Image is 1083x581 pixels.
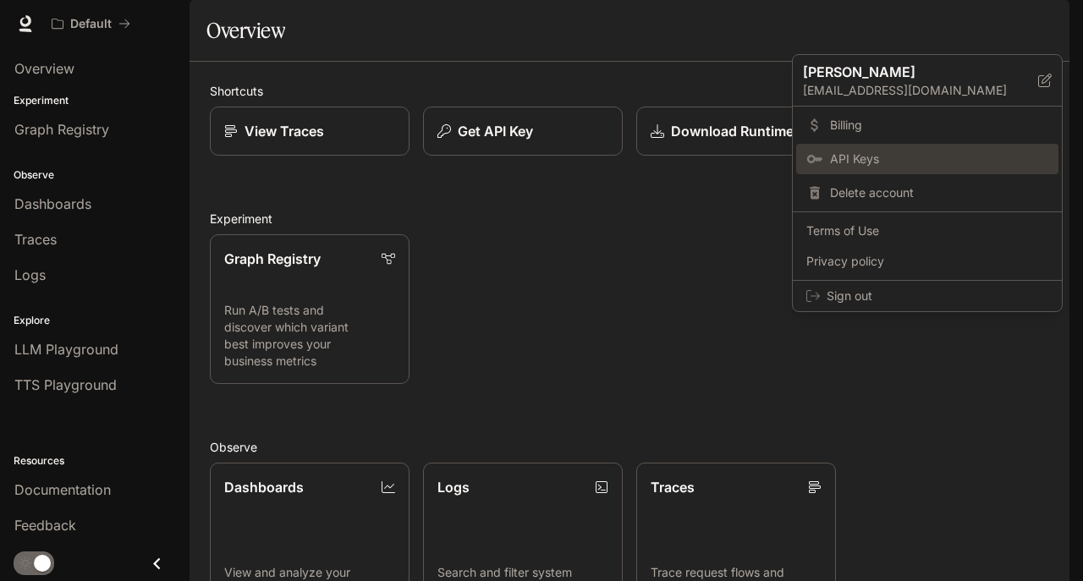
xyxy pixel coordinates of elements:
div: Delete account [796,178,1058,208]
span: Privacy policy [806,253,1048,270]
p: [PERSON_NAME] [803,62,1011,82]
span: API Keys [830,151,1048,167]
p: [EMAIL_ADDRESS][DOMAIN_NAME] [803,82,1038,99]
a: Privacy policy [796,246,1058,277]
span: Sign out [827,288,1048,304]
span: Delete account [830,184,1048,201]
a: Terms of Use [796,216,1058,246]
div: Sign out [793,281,1062,311]
a: Billing [796,110,1058,140]
span: Billing [830,117,1048,134]
div: [PERSON_NAME][EMAIL_ADDRESS][DOMAIN_NAME] [793,55,1062,107]
span: Terms of Use [806,222,1048,239]
a: API Keys [796,144,1058,174]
